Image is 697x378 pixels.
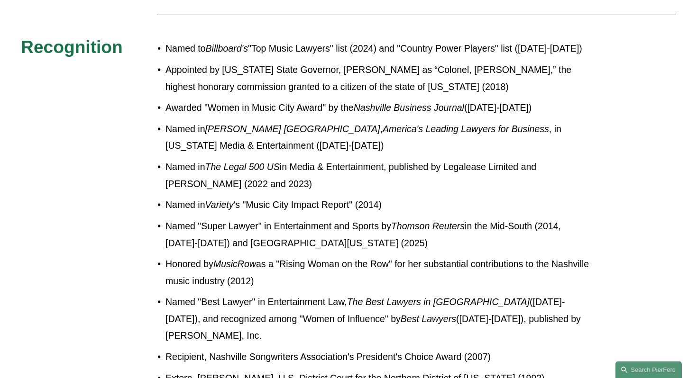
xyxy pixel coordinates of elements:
em: Nashville Business Journal [354,102,464,113]
p: Recipient, Nashville Songwriters Association's President's Choice Award (2007) [165,349,594,365]
em: [PERSON_NAME] [GEOGRAPHIC_DATA] [205,124,380,134]
p: Named in , , in [US_STATE] Media & Entertainment ([DATE]-[DATE]) [165,121,594,154]
p: Appointed by [US_STATE] State Governor, [PERSON_NAME] as “Colonel, [PERSON_NAME],” the highest ho... [165,62,594,95]
em: Billboard's [206,43,248,54]
p: Named "Best Lawyer" in Entertainment Law, ([DATE]-[DATE]), and recognized among "Women of Influen... [165,294,594,343]
em: MusicRow [213,259,256,269]
p: Named "Super Lawyer" in Entertainment and Sports by in the Mid-South (2014, [DATE]-[DATE]) and [G... [165,218,594,251]
em: The Legal 500 US [205,162,280,172]
em: Thomson Reuters [391,221,465,231]
em: Best Lawyers [401,314,456,324]
p: Honored by as a "Rising Woman on the Row" for her substantial contributions to the Nashville musi... [165,256,594,289]
em: Variety [205,199,234,210]
p: Named in in Media & Entertainment, published by Legalease Limited and [PERSON_NAME] (2022 and 2023) [165,159,594,192]
p: Named in 's "Music City Impact Report" (2014) [165,197,594,213]
p: Named to "Top Music Lawyers" list (2024) and "Country Power Players" list ([DATE]-[DATE]) [165,40,594,57]
a: Search this site [615,361,682,378]
p: Awarded "Women in Music City Award" by the ([DATE]-[DATE]) [165,99,594,116]
em: The Best Lawyers in [GEOGRAPHIC_DATA] [347,297,530,307]
span: Recognition [21,37,123,57]
em: America's Leading Lawyers for Business [383,124,549,134]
